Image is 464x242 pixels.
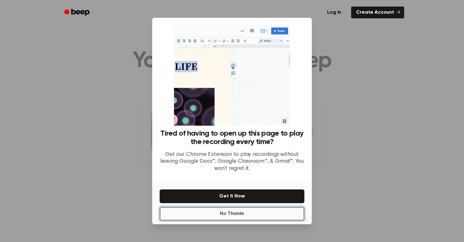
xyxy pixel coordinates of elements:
[160,207,304,221] button: No Thanks
[351,7,404,18] a: Create Account
[160,129,304,146] h3: Tired of having to open up this page to play the recording every time?
[174,25,290,126] img: Beep extension in action
[60,7,95,19] a: Beep
[321,5,347,20] a: Log in
[160,151,304,172] p: Get our Chrome Extension to play recordings without leaving Google Docs™, Google Classroom™, & Gm...
[160,189,304,203] button: Get It Now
